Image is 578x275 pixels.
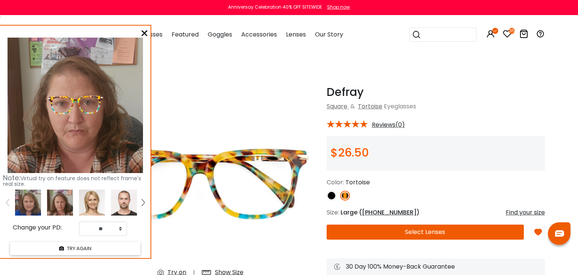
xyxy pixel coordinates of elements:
a: Tortoise [358,102,382,111]
a: Square [327,102,347,111]
div: Shop now [327,4,350,11]
span: Note: [3,173,20,182]
img: left.png [6,199,9,206]
img: 298517.png [8,38,143,173]
span: & [349,102,356,111]
span: Large ( ) [341,208,420,217]
span: Our Story [315,30,343,39]
img: tryonModel7.png [79,190,105,216]
span: Virtual try on feature does not reflect frame's real size. [3,175,141,188]
img: 298518.png [15,190,41,216]
div: Find your size [506,208,545,217]
a: 35 [503,31,512,40]
img: right.png [141,199,144,206]
span: [PHONE_NUMBER] [362,208,417,217]
span: Color: [327,178,344,187]
img: original.png [45,89,106,120]
div: 30 Day 100% Money-Back Guarantee [334,262,537,271]
i: 35 [509,28,515,34]
span: Size: [327,208,339,217]
span: Lenses [286,30,306,39]
img: 298517.png [47,190,73,216]
button: TRY AGAIN [10,242,140,255]
a: Shop now [323,4,350,10]
span: Accessories [241,30,277,39]
img: tryonModel5.png [111,190,137,216]
div: Anniversay Celebration 40% OFF SITEWIDE [228,4,322,11]
span: Tortoise [345,178,370,187]
img: chat [555,230,564,237]
span: Reviews(0) [372,122,405,128]
span: Goggles [208,30,232,39]
span: Featured [172,30,199,39]
h1: Defray [327,85,545,99]
span: Eyeglasses [384,102,416,111]
span: $26.50 [330,144,369,161]
button: Select Lenses [327,225,524,240]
